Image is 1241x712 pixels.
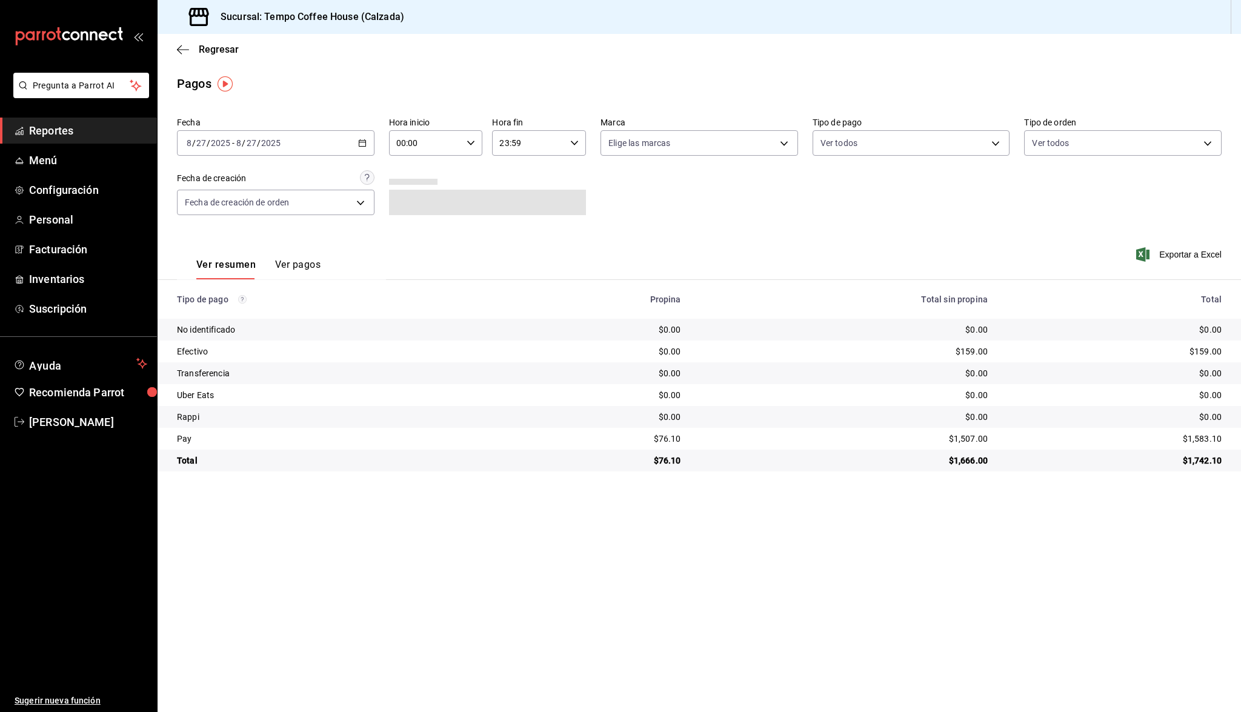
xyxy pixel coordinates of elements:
div: Transferencia [177,367,501,379]
button: Ver resumen [196,259,256,279]
div: Total sin propina [700,294,988,304]
svg: Los pagos realizados con Pay y otras terminales son montos brutos. [238,295,247,304]
div: $0.00 [520,389,680,401]
div: No identificado [177,324,501,336]
div: $0.00 [700,389,988,401]
span: Ayuda [29,356,131,371]
div: $0.00 [1007,411,1222,423]
span: Suscripción [29,301,147,317]
div: Uber Eats [177,389,501,401]
span: Ver todos [820,137,857,149]
span: Facturación [29,241,147,258]
input: -- [236,138,242,148]
label: Marca [601,118,798,127]
span: Menú [29,152,147,168]
input: -- [186,138,192,148]
div: $0.00 [1007,367,1222,379]
input: -- [196,138,207,148]
input: ---- [261,138,281,148]
input: -- [246,138,257,148]
label: Hora inicio [389,118,483,127]
span: Reportes [29,122,147,139]
div: $1,507.00 [700,433,988,445]
div: $159.00 [700,345,988,358]
div: Pay [177,433,501,445]
button: Ver pagos [275,259,321,279]
div: Fecha de creación [177,172,246,185]
div: Tipo de pago [177,294,501,304]
span: / [192,138,196,148]
span: Pregunta a Parrot AI [33,79,130,92]
label: Tipo de pago [813,118,1010,127]
div: $0.00 [700,367,988,379]
input: ---- [210,138,231,148]
span: Inventarios [29,271,147,287]
div: Rappi [177,411,501,423]
div: Total [177,454,501,467]
div: $1,742.10 [1007,454,1222,467]
span: Sugerir nueva función [15,694,147,707]
div: Total [1007,294,1222,304]
button: Exportar a Excel [1139,247,1222,262]
span: Regresar [199,44,239,55]
div: $0.00 [700,324,988,336]
div: $76.10 [520,454,680,467]
div: $0.00 [700,411,988,423]
span: - [232,138,235,148]
span: Elige las marcas [608,137,670,149]
span: Recomienda Parrot [29,384,147,401]
label: Hora fin [492,118,586,127]
div: $0.00 [520,324,680,336]
div: $0.00 [1007,324,1222,336]
button: open_drawer_menu [133,32,143,41]
span: / [242,138,245,148]
span: Personal [29,211,147,228]
span: Fecha de creación de orden [185,196,289,208]
div: Pagos [177,75,211,93]
a: Pregunta a Parrot AI [8,88,149,101]
span: Configuración [29,182,147,198]
h3: Sucursal: Tempo Coffee House (Calzada) [211,10,404,24]
span: Ver todos [1032,137,1069,149]
div: $0.00 [520,411,680,423]
button: Regresar [177,44,239,55]
div: $0.00 [1007,389,1222,401]
label: Fecha [177,118,374,127]
div: $0.00 [520,367,680,379]
div: $0.00 [520,345,680,358]
div: Propina [520,294,680,304]
div: Efectivo [177,345,501,358]
div: $1,583.10 [1007,433,1222,445]
img: Tooltip marker [218,76,233,91]
span: / [207,138,210,148]
span: [PERSON_NAME] [29,414,147,430]
label: Tipo de orden [1024,118,1222,127]
div: $159.00 [1007,345,1222,358]
button: Pregunta a Parrot AI [13,73,149,98]
span: / [257,138,261,148]
div: navigation tabs [196,259,321,279]
div: $76.10 [520,433,680,445]
div: $1,666.00 [700,454,988,467]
